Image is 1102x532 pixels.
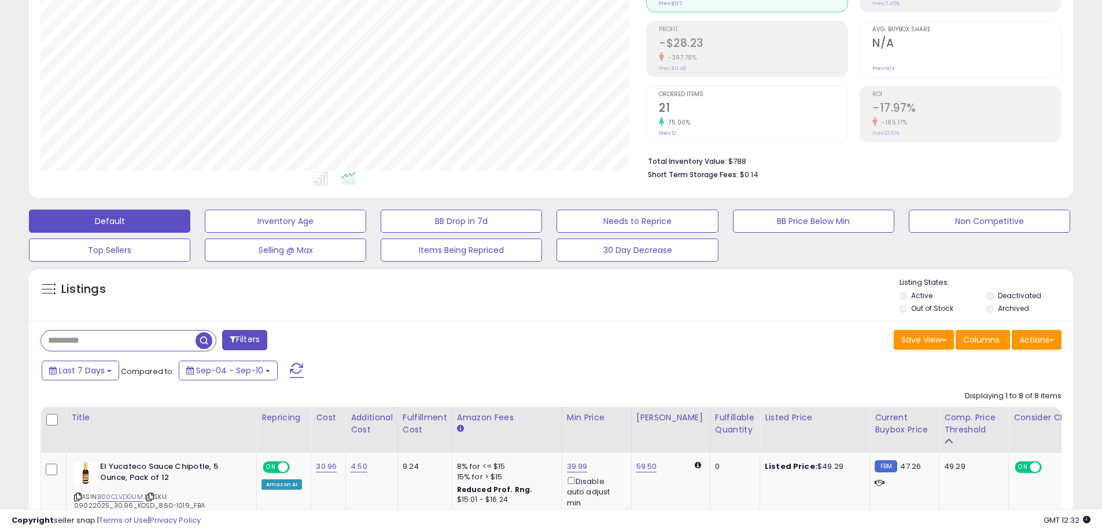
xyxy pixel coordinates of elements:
button: Selling @ Max [205,239,366,262]
small: -397.78% [664,53,696,62]
b: El Yucateco Sauce Chipotle, 5 Ounce, Pack of 12 [100,461,241,486]
button: Last 7 Days [42,361,119,380]
span: Ordered Items [659,91,847,98]
b: Listed Price: [765,461,817,472]
h2: -$28.23 [659,36,847,52]
div: Amazon Fees [457,412,557,424]
div: 8% for <= $15 [457,461,553,472]
div: 9.24 [403,461,443,472]
div: Amazon AI [261,479,302,490]
div: ASIN: [74,461,248,523]
div: 15% for > $15 [457,472,553,482]
div: Fulfillment Cost [403,412,447,436]
span: ON [1016,463,1030,472]
div: Cost [316,412,341,424]
div: Displaying 1 to 8 of 8 items [965,391,1062,402]
h2: -17.97% [872,101,1061,117]
h2: N/A [872,36,1061,52]
button: BB Price Below Min [733,210,894,233]
span: Columns [963,334,1000,346]
button: Items Being Repriced [381,239,542,262]
small: 75.00% [664,118,690,127]
h2: 21 [659,101,847,117]
button: BB Drop in 7d [381,210,542,233]
div: Listed Price [765,412,865,424]
b: Short Term Storage Fees: [648,170,738,179]
button: Columns [956,330,1010,350]
span: Compared to: [121,366,174,377]
div: 0 [715,461,751,472]
button: Inventory Age [205,210,366,233]
div: Disable auto adjust min [567,475,622,508]
small: Amazon Fees. [457,424,464,434]
h5: Listings [61,281,106,298]
strong: Copyright [12,515,54,526]
small: FBM [875,460,897,472]
span: Profit [659,27,847,33]
div: Additional Cost [351,412,393,436]
div: $49.29 [765,461,861,472]
img: 41upyA0oYDL._SL40_.jpg [74,461,97,485]
small: Prev: 12 [659,130,676,137]
li: $788 [648,153,1053,167]
b: Reduced Prof. Rng. [457,485,533,494]
button: Needs to Reprice [556,210,718,233]
b: Total Inventory Value: [648,156,727,166]
small: Prev: $9.48 [659,65,686,72]
button: Sep-04 - Sep-10 [179,361,278,380]
button: 30 Day Decrease [556,239,718,262]
button: Actions [1012,330,1062,350]
div: Current Buybox Price [875,412,934,436]
span: Avg. Buybox Share [872,27,1061,33]
a: Privacy Policy [150,515,201,526]
button: Non Competitive [909,210,1070,233]
button: Save View [894,330,954,350]
span: ON [264,463,278,472]
div: Min Price [567,412,626,424]
div: Fulfillable Quantity [715,412,755,436]
span: Last 7 Days [59,365,105,376]
a: 59.50 [636,461,657,472]
a: B00CLVDGUM [98,492,143,502]
span: OFF [288,463,307,472]
small: -185.17% [878,118,907,127]
div: seller snap | | [12,515,201,526]
span: ROI [872,91,1061,98]
span: $0.14 [740,169,758,180]
small: Prev: 21.10% [872,130,900,137]
a: Terms of Use [99,515,148,526]
div: $15.01 - $16.24 [457,495,553,505]
label: Out of Stock [911,303,953,313]
span: 47.26 [900,461,921,472]
span: 2025-09-18 12:32 GMT [1044,515,1090,526]
p: Listing States: [900,277,1073,288]
button: Filters [222,330,267,350]
label: Active [911,291,933,300]
span: Sep-04 - Sep-10 [196,365,263,376]
label: Deactivated [998,291,1041,300]
small: Prev: N/A [872,65,895,72]
div: Repricing [261,412,306,424]
div: Consider CPT [1013,412,1073,424]
div: Comp. Price Threshold [944,412,1004,436]
div: Title [71,412,252,424]
span: OFF [1040,463,1059,472]
div: [PERSON_NAME] [636,412,705,424]
a: 39.99 [567,461,588,472]
label: Archived [998,303,1029,313]
a: 4.50 [351,461,367,472]
button: Default [29,210,190,233]
button: Top Sellers [29,239,190,262]
a: 30.96 [316,461,337,472]
div: 49.29 [944,461,1000,472]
